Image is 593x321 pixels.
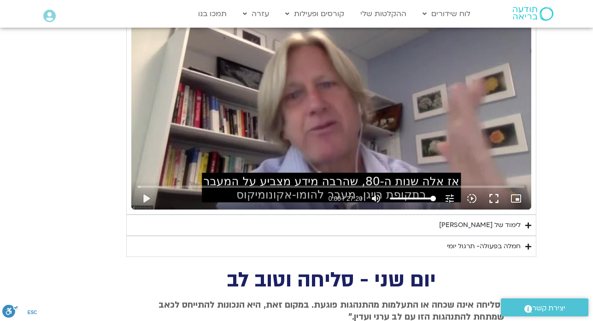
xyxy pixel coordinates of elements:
a: תמכו בנו [194,5,231,23]
a: עזרה [238,5,274,23]
summary: חמלה בפעולה- תרגול יומי [126,236,536,257]
span: יצירת קשר [532,302,565,315]
summary: לימוד של [PERSON_NAME] [126,215,536,236]
div: לימוד של [PERSON_NAME] [439,220,521,231]
img: תודעה בריאה [513,7,553,21]
a: יצירת קשר [501,298,588,316]
a: קורסים ופעילות [281,5,349,23]
h2: יום שני - סליחה וטוב לב [159,271,504,290]
a: לוח שידורים [418,5,475,23]
div: חמלה בפעולה- תרגול יומי [447,241,521,252]
a: ההקלטות שלי [356,5,411,23]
